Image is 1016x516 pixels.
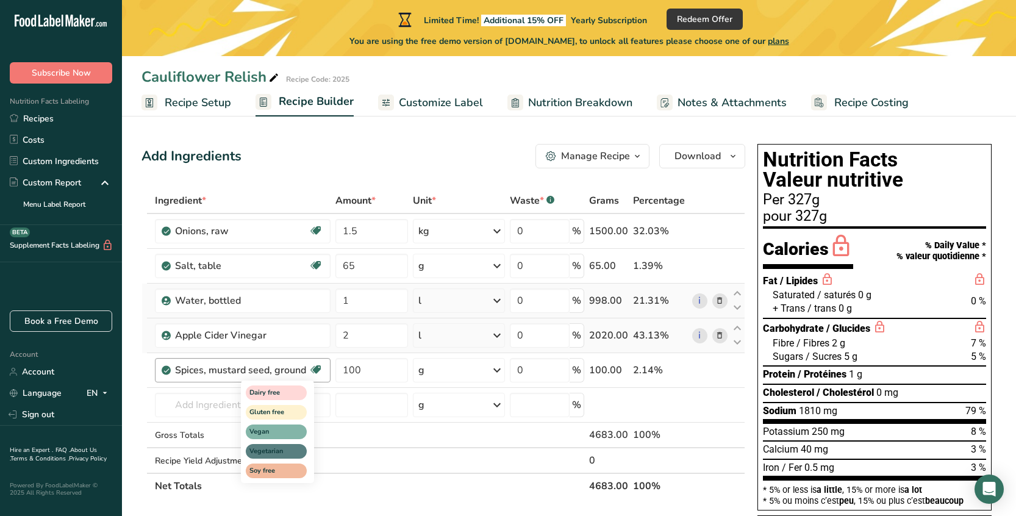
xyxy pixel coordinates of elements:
[844,351,857,362] span: 5 g
[396,12,647,27] div: Limited Time!
[657,89,787,116] a: Notes & Attachments
[763,405,796,417] span: Sodium
[763,462,779,473] span: Iron
[667,9,743,30] button: Redeem Offer
[279,93,354,110] span: Recipe Builder
[839,496,854,506] span: peu
[876,387,898,398] span: 0 mg
[481,15,566,26] span: Additional 15% OFF
[141,66,281,88] div: Cauliflower Relish
[925,496,964,506] span: beaucoup
[678,95,787,111] span: Notes & Attachments
[763,368,795,380] span: Protein
[858,289,871,301] span: 0 g
[633,293,687,308] div: 21.31%
[773,303,805,314] span: + Trans
[510,193,554,208] div: Waste
[589,293,628,308] div: 998.00
[10,482,112,496] div: Powered By FoodLabelMaker © 2025 All Rights Reserved
[839,303,852,314] span: 0 g
[904,485,922,495] span: a lot
[798,368,846,380] span: / Protéines
[763,443,798,455] span: Calcium
[175,259,308,273] div: Salt, table
[965,405,986,417] span: 79 %
[155,193,206,208] span: Ingredient
[413,193,436,208] span: Unit
[763,234,853,269] div: Calories
[674,149,721,163] span: Download
[633,363,687,378] div: 2.14%
[763,496,986,505] div: * 5% ou moins c’est , 15% ou plus c’est
[10,62,112,84] button: Subscribe Now
[834,95,909,111] span: Recipe Costing
[418,398,424,412] div: g
[561,149,630,163] div: Manage Recipe
[971,443,986,455] span: 3 %
[817,289,856,301] span: / saturés
[801,443,828,455] span: 40 mg
[971,295,986,307] span: 0 %
[249,427,292,437] span: Vegan
[763,193,986,207] div: Per 327g
[175,363,308,378] div: Spices, mustard seed, ground
[773,289,815,301] span: Saturated
[806,351,842,362] span: / Sucres
[807,303,836,314] span: / trans
[773,337,794,349] span: Fibre
[55,446,70,454] a: FAQ .
[826,323,870,334] span: / Glucides
[773,351,803,362] span: Sugars
[10,446,97,463] a: About Us .
[418,293,421,308] div: l
[507,89,632,116] a: Nutrition Breakdown
[817,387,874,398] span: / Cholestérol
[418,363,424,378] div: g
[763,481,986,506] section: * 5% or less is , 15% or more is
[633,224,687,238] div: 32.03%
[589,193,619,208] span: Grams
[418,224,429,238] div: kg
[399,95,483,111] span: Customize Label
[155,454,330,467] div: Recipe Yield Adjustments
[571,15,647,26] span: Yearly Subscription
[10,176,81,189] div: Custom Report
[10,446,53,454] a: Hire an Expert .
[175,328,323,343] div: Apple Cider Vinegar
[633,259,687,273] div: 1.39%
[141,146,241,167] div: Add Ingredients
[249,388,292,398] span: Dairy free
[10,228,30,237] div: BETA
[249,407,292,418] span: Gluten free
[10,382,62,404] a: Language
[249,466,292,476] span: Soy free
[165,95,231,111] span: Recipe Setup
[975,475,1004,504] div: Open Intercom Messenger
[69,454,107,463] a: Privacy Policy
[763,323,824,334] span: Carbohydrate
[155,393,330,417] input: Add Ingredient
[692,328,707,343] a: i
[633,428,687,442] div: 100%
[763,387,814,398] span: Cholesterol
[971,426,986,437] span: 8 %
[175,293,323,308] div: Water, bottled
[812,426,845,437] span: 250 mg
[631,473,690,498] th: 100%
[528,95,632,111] span: Nutrition Breakdown
[677,13,732,26] span: Redeem Offer
[782,462,802,473] span: / Fer
[152,473,586,498] th: Net Totals
[763,149,986,190] h1: Nutrition Facts Valeur nutritive
[799,405,837,417] span: 1810 mg
[971,462,986,473] span: 3 %
[768,35,789,47] span: plans
[633,328,687,343] div: 43.13%
[32,66,91,79] span: Subscribe Now
[589,224,628,238] div: 1500.00
[589,428,628,442] div: 4683.00
[418,259,424,273] div: g
[535,144,649,168] button: Manage Recipe
[780,275,818,287] span: / Lipides
[589,259,628,273] div: 65.00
